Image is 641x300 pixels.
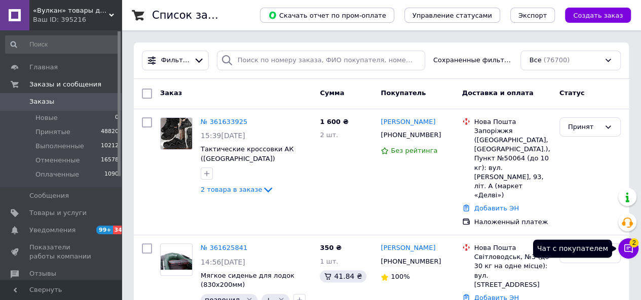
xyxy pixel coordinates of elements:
span: Все [529,56,541,65]
span: Товары и услуги [29,208,87,218]
button: Создать заказ [565,8,631,23]
span: Сообщения [29,191,69,200]
span: Доставка и оплата [462,89,534,97]
span: 1 шт. [320,258,338,265]
span: Заказы [29,97,54,106]
a: Фото товару [160,243,193,276]
div: Запоріжжя ([GEOGRAPHIC_DATA], [GEOGRAPHIC_DATA].), Пункт №50064 (до 10 кг): вул. [PERSON_NAME], 9... [474,126,551,200]
img: Фото товару [161,249,192,270]
img: Фото товару [161,118,192,149]
span: 1 600 ₴ [320,118,348,125]
span: Создать заказ [573,12,623,19]
div: Нова Пошта [474,243,551,252]
span: Покупатель [381,89,426,97]
button: Скачать отчет по пром-оплате [260,8,394,23]
a: [PERSON_NAME] [381,243,435,253]
span: Уведомления [29,226,76,235]
span: Принятые [35,127,70,137]
a: Фото товару [160,117,193,150]
span: Статус [559,89,585,97]
span: [PHONE_NUMBER] [381,258,441,265]
h1: Список заказов [152,9,239,21]
span: Экспорт [518,12,547,19]
span: Выполненные [35,142,84,151]
span: [PHONE_NUMBER] [381,131,441,139]
div: Чат с покупателем [533,239,612,258]
a: [PERSON_NAME] [381,117,435,127]
span: Отмененные [35,156,80,165]
div: Світловодськ, №3 (до 30 кг на одне місце): вул. [STREET_ADDRESS] [474,252,551,289]
span: 2 шт. [320,131,338,139]
div: Принят [568,122,600,133]
span: Главная [29,63,58,72]
div: Нова Пошта [474,117,551,126]
a: 2 товара в заказе [201,186,274,193]
span: Без рейтинга [391,147,437,154]
span: 14:56[DATE] [201,258,245,266]
span: 15:39[DATE] [201,132,245,140]
span: 1090 [104,170,119,179]
span: (76700) [544,56,570,64]
span: 16578 [101,156,119,165]
button: Управление статусами [404,8,500,23]
span: Отзывы [29,269,56,278]
div: Наложенный платеж [474,218,551,227]
span: Заказ [160,89,182,97]
span: Заказы и сообщения [29,80,101,89]
a: Создать заказ [555,11,631,19]
a: Добавить ЭН [474,204,519,212]
span: Скачать отчет по пром-оплате [268,11,386,20]
span: 2 товара в заказе [201,186,262,193]
div: 41.84 ₴ [320,270,366,282]
a: Мягкое сиденье для лодок (830х200мм) [201,272,294,289]
div: Ваш ID: 395216 [33,15,122,24]
span: 99+ [96,226,113,234]
span: 0 [115,113,119,122]
span: 2 [629,236,638,245]
button: Чат с покупателем2 [618,238,638,259]
span: 48820 [101,127,119,137]
span: Новые [35,113,58,122]
button: Экспорт [510,8,555,23]
a: № 361625841 [201,244,247,251]
span: «Вулкан» товары для рыбалки, охоты, туризма и дайвинга, лодки и моторы [33,6,109,15]
input: Поиск [5,35,120,54]
span: Фильтры [161,56,190,65]
span: 10212 [101,142,119,151]
span: Сохраненные фильтры: [433,56,513,65]
span: 100% [391,273,409,280]
input: Поиск по номеру заказа, ФИО покупателя, номеру телефона, Email, номеру накладной [217,51,425,70]
span: Оплаченные [35,170,79,179]
a: Тактические кроссовки АК ([GEOGRAPHIC_DATA]) [201,145,294,162]
span: 34 [113,226,125,234]
span: Показатели работы компании [29,243,94,261]
span: Сумма [320,89,344,97]
span: 350 ₴ [320,244,342,251]
span: Управление статусами [412,12,492,19]
a: № 361633925 [201,118,247,125]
